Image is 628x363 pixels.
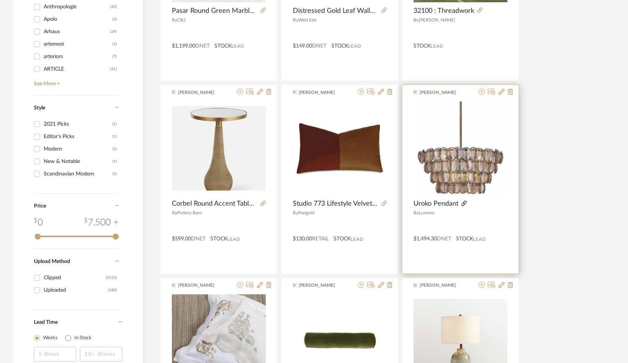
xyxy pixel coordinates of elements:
span: Lead [473,237,486,242]
span: [PERSON_NAME] [420,282,467,289]
div: Arhaus [44,26,110,38]
div: (42) [110,1,117,13]
span: By [414,18,419,22]
span: STOCK [414,42,430,50]
span: [PERSON_NAME] [419,18,455,22]
span: Lead [351,237,363,242]
span: $149.00 [293,43,312,49]
span: West Elm [298,18,317,22]
div: (7) [112,51,117,63]
span: Lead [430,43,443,49]
span: Retail [312,236,329,241]
span: Price [34,203,46,209]
span: [PERSON_NAME] [420,89,467,96]
div: Scandinavian Modern [44,168,112,180]
div: arteriors [44,51,112,63]
span: STOCK [331,42,348,50]
span: Pasar Round Green Marble Side Table [172,7,257,15]
img: Corbel Round Accent Table (16") [172,106,266,191]
span: STOCK [210,235,227,243]
span: Lumens [419,211,434,215]
input: 20+ Weeks [80,347,122,362]
span: [PERSON_NAME] [299,89,346,96]
div: 0 [293,101,387,195]
div: ARTICLE [44,63,110,75]
span: Lead [348,43,361,49]
span: DNET [437,236,451,241]
div: 0 [414,101,507,195]
span: Upload Method [34,259,70,264]
span: [PERSON_NAME] [299,282,346,289]
div: New & Notable [44,155,112,168]
span: DNET [312,43,326,49]
div: (1) [112,155,117,168]
div: Modern [44,143,112,155]
div: (2) [112,13,117,25]
span: By [293,211,298,215]
span: $1,494.30 [414,236,437,241]
label: In Stock [74,334,92,342]
span: $130.00 [293,236,312,241]
div: 7,500 + [84,216,119,229]
span: Studio 773 Lifestyle Velvet Lumbar Pillow Cover & Insert [293,200,378,208]
input: 1 Week [34,347,76,362]
div: 0 [34,216,43,229]
span: By [293,18,298,22]
span: 32100 : Threadwork [414,7,474,15]
span: Style [34,105,45,111]
label: Weeks [43,334,58,342]
span: Uroko Pendant [414,200,458,208]
span: By [414,211,419,215]
span: Pottery Barn [177,211,202,215]
div: artemest [44,38,112,50]
span: Lead Time [34,320,58,325]
span: By [172,211,177,215]
span: STOCK [456,235,473,243]
span: $1,199.00 [172,43,195,49]
div: (29) [110,26,117,38]
span: STOCK [214,42,231,50]
span: Corbel Round Accent Table (16") [172,200,257,208]
span: $599.00 [172,236,191,241]
span: STOCK [334,235,351,243]
div: (180) [108,284,117,296]
div: (21) [110,63,117,75]
div: (1) [112,143,117,155]
div: (1) [112,131,117,143]
img: Uroko Pendant [414,102,507,195]
span: DNET [195,43,210,49]
div: Anthropologie [44,1,110,13]
span: [PERSON_NAME] [178,89,225,96]
div: (1) [112,38,117,50]
a: See More + [32,75,119,87]
span: DNET [191,236,205,241]
div: Uploaded [44,284,108,296]
img: Studio 773 Lifestyle Velvet Lumbar Pillow Cover & Insert [293,102,387,195]
div: 2021 Picks [44,118,112,130]
span: Perigold [298,211,314,215]
div: Clipped [44,272,106,284]
span: Lead [227,237,240,242]
span: By [172,18,177,22]
div: (5153) [106,272,117,284]
span: CB2 [177,18,186,22]
div: Editor's Picks [44,131,112,143]
div: (1) [112,118,117,130]
span: Lead [231,43,244,49]
span: Distressed Gold Leaf Wallpaper [293,7,378,15]
span: [PERSON_NAME] [178,282,225,289]
div: Apolo [44,13,112,25]
div: (1) [112,168,117,180]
